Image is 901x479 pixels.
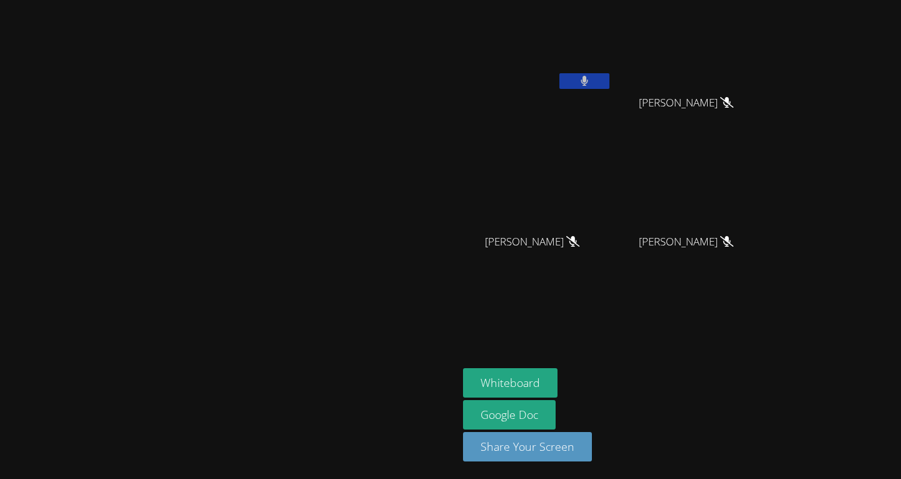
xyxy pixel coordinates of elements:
[463,368,557,398] button: Whiteboard
[639,233,733,251] span: [PERSON_NAME]
[639,94,733,112] span: [PERSON_NAME]
[485,233,579,251] span: [PERSON_NAME]
[463,432,592,461] button: Share Your Screen
[463,400,556,430] a: Google Doc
